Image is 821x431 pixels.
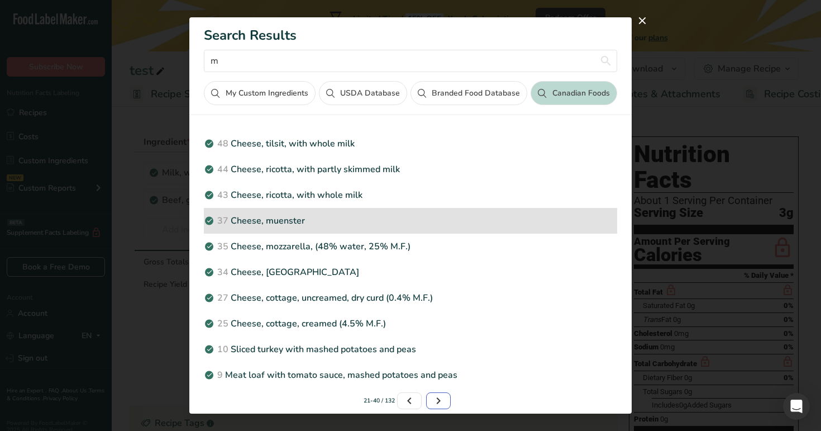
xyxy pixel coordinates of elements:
[217,343,228,356] span: 10
[204,163,617,176] p: Cheese, ricotta, with partly skimmed milk
[204,50,617,72] input: Search for ingredient
[204,317,617,330] p: Cheese, cottage, creamed (4.5% M.F.)
[204,29,617,42] h1: Search Results
[204,368,617,382] p: Meat loaf with tomato sauce, mashed potatoes and peas
[204,188,617,202] p: Cheese, ricotta, with whole milk
[217,215,228,227] span: 37
[531,81,617,105] button: Canadian Foods
[633,12,651,30] button: close
[204,81,315,105] button: My Custom Ingredients
[410,81,527,105] button: Branded Food Database
[217,138,228,150] span: 48
[217,189,228,201] span: 43
[364,396,395,405] small: 21-40 / 132
[217,163,228,176] span: 44
[204,137,617,150] p: Cheese, tilsit, with whole milk
[426,392,451,409] a: Page 3.
[204,343,617,356] p: Sliced turkey with mashed potatoes and peas
[319,81,407,105] button: USDA Database
[217,240,228,253] span: 35
[204,240,617,253] p: Cheese, mozzarella, (48% water, 25% M.F.)
[204,291,617,305] p: Cheese, cottage, uncreamed, dry curd (0.4% M.F.)
[217,318,228,330] span: 25
[397,392,422,409] a: Page 1.
[783,393,810,420] div: Open Intercom Messenger
[204,214,617,228] p: Cheese, muenster
[217,369,223,381] span: 9
[217,292,228,304] span: 27
[204,266,617,279] p: Cheese, [GEOGRAPHIC_DATA]
[217,266,228,278] span: 34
